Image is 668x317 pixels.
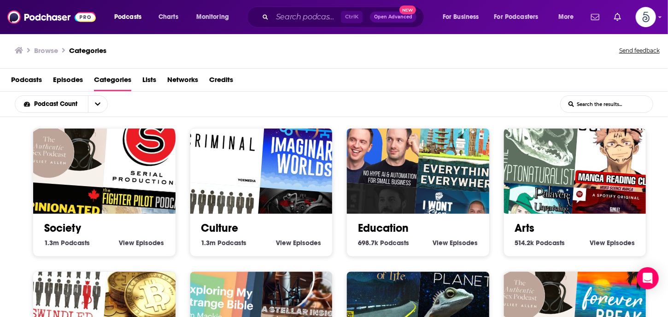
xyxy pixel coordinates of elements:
[636,7,656,27] img: User Profile
[341,11,363,23] span: Ctrl K
[587,9,603,25] a: Show notifications dropdown
[636,7,656,27] span: Logged in as Spiral5-G2
[7,8,96,26] img: Podchaser - Follow, Share and Rate Podcasts
[142,72,156,91] a: Lists
[119,239,135,247] span: View
[610,9,625,25] a: Show notifications dropdown
[136,239,164,247] span: Episodes
[558,11,574,23] span: More
[370,12,416,23] button: Open AdvancedNew
[433,239,448,247] span: View
[443,11,479,23] span: For Business
[167,72,198,91] a: Networks
[515,239,534,247] span: 514.2k
[358,221,409,235] a: Education
[380,239,409,247] span: Podcasts
[114,11,141,23] span: Podcasts
[209,72,233,91] a: Credits
[34,46,58,55] h3: Browse
[15,101,88,107] button: open menu
[201,221,239,235] a: Culture
[293,239,321,247] span: Episodes
[332,97,423,188] img: Authority Hacker Podcast – AI & Automation for Small biz & Marketers
[450,239,478,247] span: Episodes
[175,97,266,188] img: Criminal
[494,11,539,23] span: For Podcasters
[488,10,552,24] button: open menu
[103,103,194,194] img: Serial
[574,103,665,194] img: Jujutsu Kaisen Manga Reading Club / Weird Science Manga
[88,96,107,112] button: open menu
[44,239,90,247] a: 1.3m Society Podcasts
[433,239,478,247] a: View Education Episodes
[489,97,580,188] img: The Cryptonaturalist
[11,72,42,91] a: Podcasts
[616,44,662,57] button: Send feedback
[152,10,184,24] a: Charts
[196,11,229,23] span: Monitoring
[417,103,508,194] img: Everything Everywhere Daily
[590,239,635,247] a: View Arts Episodes
[552,10,586,24] button: open menu
[590,239,605,247] span: View
[15,95,122,113] h2: Choose List sort
[607,239,635,247] span: Episodes
[272,10,341,24] input: Search podcasts, credits, & more...
[190,10,241,24] button: open menu
[637,267,659,289] div: Open Intercom Messenger
[108,10,153,24] button: open menu
[260,103,351,194] img: Imaginary Worlds
[158,11,178,23] span: Charts
[44,239,59,247] span: 1.3m
[636,7,656,27] button: Show profile menu
[61,239,90,247] span: Podcasts
[515,239,565,247] a: 514.2k Arts Podcasts
[201,239,247,247] a: 1.3m Culture Podcasts
[276,239,291,247] span: View
[358,239,378,247] span: 698.7k
[276,239,321,247] a: View Culture Episodes
[44,221,81,235] a: Society
[256,6,433,28] div: Search podcasts, credits, & more...
[18,97,109,188] img: Authentic Sex with Juliet Allen
[399,6,416,14] span: New
[94,72,131,91] a: Categories
[69,46,106,55] a: Categories
[201,239,216,247] span: 1.3m
[374,15,412,19] span: Open Advanced
[436,10,491,24] button: open menu
[358,239,409,247] a: 698.7k Education Podcasts
[34,101,81,107] span: Podcast Count
[53,72,83,91] a: Episodes
[218,239,247,247] span: Podcasts
[536,239,565,247] span: Podcasts
[119,239,164,247] a: View Society Episodes
[515,221,535,235] a: Arts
